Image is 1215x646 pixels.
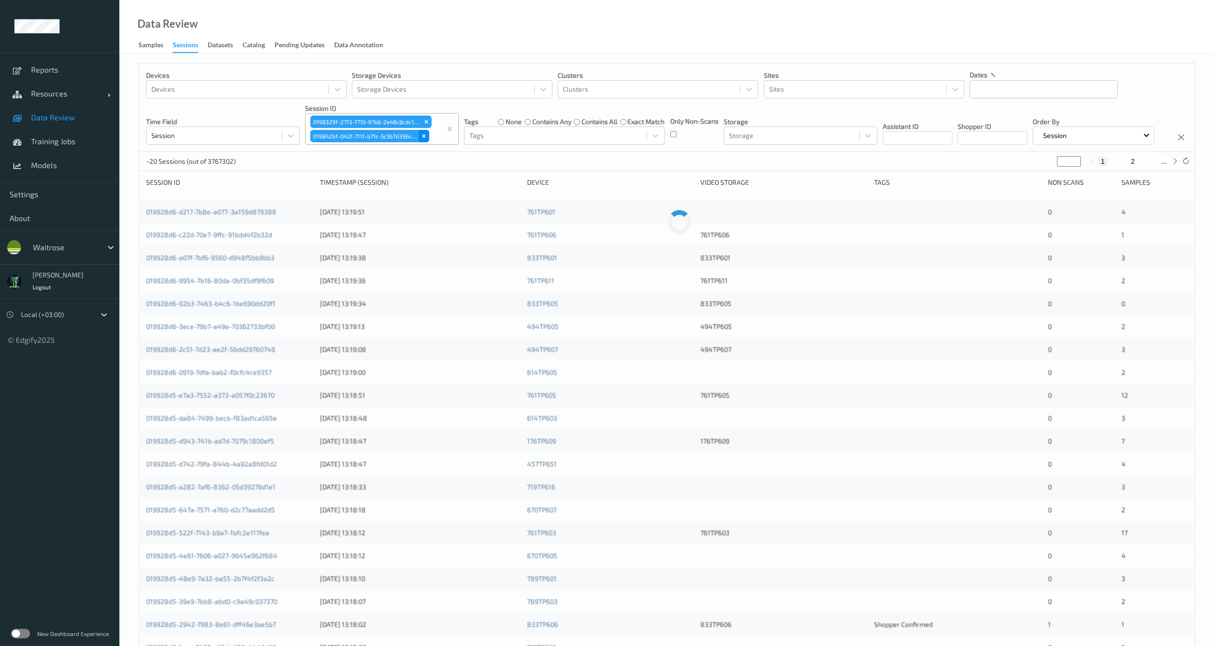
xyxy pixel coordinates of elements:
span: 3 [1121,414,1125,422]
label: exact match [627,117,665,127]
p: Session ID [305,104,459,113]
div: [DATE] 13:18:48 [320,413,520,423]
span: 0 [1048,529,1052,537]
div: Video Storage [700,178,867,187]
span: 0 [1048,391,1052,399]
a: Pending Updates [275,39,334,52]
a: 761TP601 [527,208,555,216]
p: Time Field [146,117,300,127]
div: Non Scans [1048,178,1115,187]
a: Data Annotation [334,39,393,52]
div: [DATE] 13:19:47 [320,230,520,240]
div: 494TP607 [700,345,867,354]
a: 019928d5-2942-7983-8e61-dff46e3ae5b7 [146,620,276,628]
span: 3 [1121,345,1125,353]
div: [DATE] 13:18:33 [320,482,520,492]
div: 761TP603 [700,528,867,538]
button: ... [1158,157,1170,166]
div: Samples [138,40,163,52]
span: 0 [1048,322,1052,330]
div: Device [527,178,694,187]
a: 833TP601 [527,254,557,262]
span: 0 [1048,574,1052,582]
a: 761TP606 [527,231,556,239]
span: 2 [1121,597,1125,605]
span: 12 [1121,391,1128,399]
div: Tags [874,178,1041,187]
p: Order By [1033,117,1154,127]
label: contains all [581,117,617,127]
a: 019928d5-522f-7143-b9a7-1bfc2e117fea [146,529,269,537]
div: [DATE] 13:19:00 [320,368,520,377]
a: 614TP605 [527,368,557,376]
div: [DATE] 13:18:18 [320,505,520,515]
div: Timestamp (Session) [320,178,520,187]
a: 019928d6-92b3-7463-b4c6-1be690dd20f1 [146,299,275,307]
div: [DATE] 13:18:12 [320,528,520,538]
a: 019928d5-d943-741b-ad7d-7079c1800ef5 [146,437,274,445]
span: 0 [1048,551,1052,560]
div: Catalog [243,40,265,52]
a: 614TP603 [527,414,557,422]
a: 019928d5-da84-7499-becb-f83ad1ca565e [146,414,277,422]
a: 833TP605 [527,299,558,307]
div: [DATE] 13:19:13 [320,322,520,331]
a: 789TP601 [527,574,557,582]
div: 176TP609 [700,436,867,446]
a: 670TP607 [527,506,557,514]
div: [DATE] 13:19:36 [320,276,520,286]
label: contains any [532,117,571,127]
span: 0 [1048,276,1052,285]
div: 833TP601 [700,253,867,263]
a: 761TP611 [527,276,554,285]
a: 789TP603 [527,597,558,605]
span: 1 [1121,620,1124,628]
a: 019928d6-c22d-70e7-9ffc-91bdd4f2b32d [146,231,272,239]
a: Sessions [173,39,208,53]
span: 3 [1121,254,1125,262]
a: 494TP607 [527,345,558,353]
span: 0 [1048,208,1052,216]
span: 0 [1048,231,1052,239]
div: Remove 019842bf-042f-7111-b71c-5c567d396cb3 [419,130,429,142]
a: 019928d5-a282-7af6-8362-05d39276d1e1 [146,483,275,491]
div: 761TP605 [700,391,867,400]
span: 0 [1048,299,1052,307]
span: 0 [1048,368,1052,376]
p: Storage [724,117,877,127]
div: 019842bf-042f-7111-b71c-5c567d396cb3 [310,130,419,142]
div: Samples [1121,178,1188,187]
span: 7 [1121,437,1125,445]
span: 0 [1048,414,1052,422]
div: Session ID [146,178,313,187]
a: 833TP606 [527,620,558,628]
span: 2 [1121,368,1125,376]
p: Only Non-Scans [670,116,718,126]
div: [DATE] 13:18:51 [320,391,520,400]
span: 4 [1121,551,1126,560]
div: 833TP605 [700,299,867,308]
p: ~20 Sessions (out of 3767302) [146,157,236,166]
a: Catalog [243,39,275,52]
a: 176TP609 [527,437,556,445]
a: 719TP616 [527,483,555,491]
a: Samples [138,39,173,52]
span: Shopper Confirmed [874,620,933,628]
p: Tags [464,117,478,127]
div: [DATE] 13:19:51 [320,207,520,217]
div: Data Annotation [334,40,383,52]
a: 019928d5-d742-79fa-844b-4a92a8fd01d2 [146,460,277,468]
p: Sites [764,71,964,80]
a: 019928d6-9954-7b16-80da-0bf35df9f609 [146,276,274,285]
a: 019928d5-647a-7571-a760-d2c77aadd2d5 [146,506,275,514]
div: [DATE] 13:18:12 [320,551,520,561]
div: [DATE] 13:18:47 [320,436,520,446]
span: 0 [1121,299,1125,307]
div: Sessions [173,40,198,53]
div: 761TP606 [700,230,867,240]
a: 019928d6-a07f-7bf6-9560-d948f5bb9bb3 [146,254,275,262]
a: 457TP651 [527,460,557,468]
a: 761TP603 [527,529,556,537]
div: [DATE] 13:18:07 [320,597,520,606]
span: 1 [1048,620,1051,628]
